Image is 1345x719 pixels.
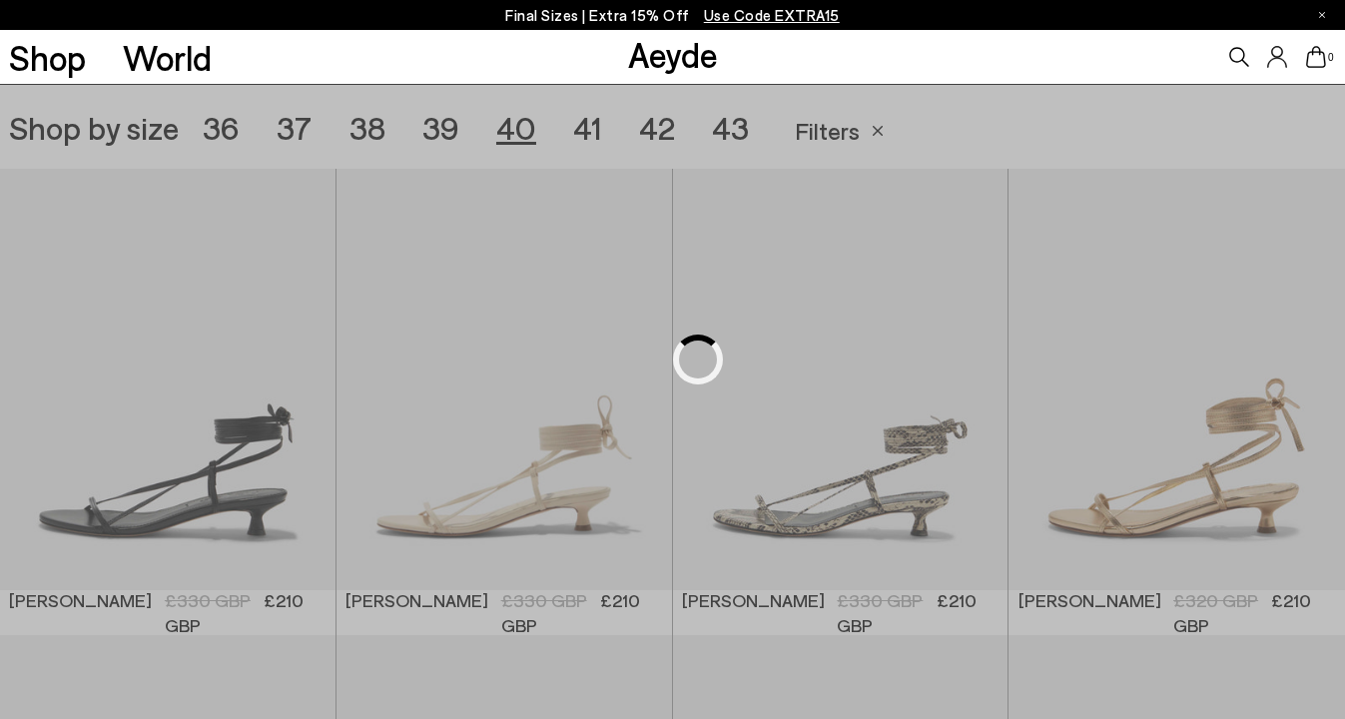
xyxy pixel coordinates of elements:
a: World [123,40,212,75]
a: 0 [1306,46,1326,68]
a: Aeyde [628,33,718,75]
a: Shop [9,40,86,75]
span: Navigate to /collections/ss25-final-sizes [704,6,840,24]
span: 0 [1326,52,1336,63]
p: Final Sizes | Extra 15% Off [505,3,840,28]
